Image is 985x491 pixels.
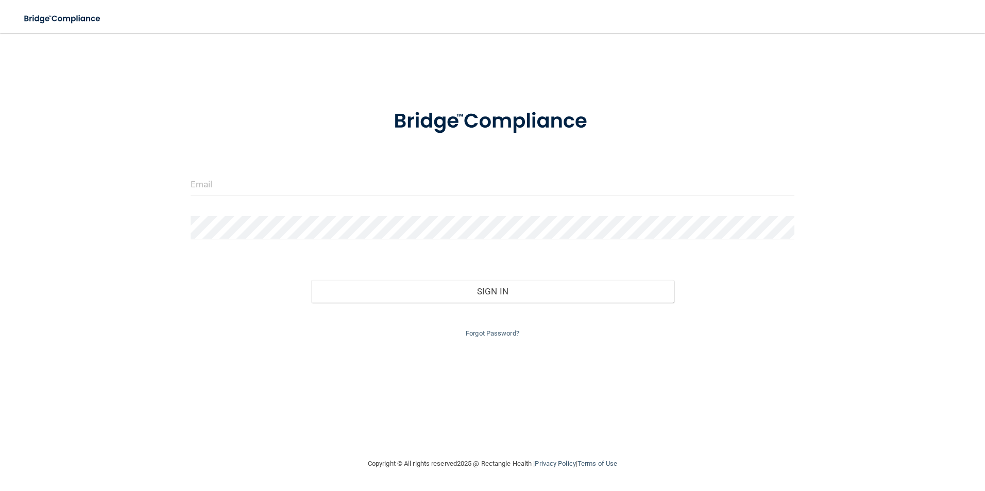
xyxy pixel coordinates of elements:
[578,460,617,467] a: Terms of Use
[15,8,110,29] img: bridge_compliance_login_screen.278c3ca4.svg
[191,173,795,196] input: Email
[372,95,613,148] img: bridge_compliance_login_screen.278c3ca4.svg
[466,329,519,337] a: Forgot Password?
[535,460,575,467] a: Privacy Policy
[304,447,681,480] div: Copyright © All rights reserved 2025 @ Rectangle Health | |
[311,280,674,303] button: Sign In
